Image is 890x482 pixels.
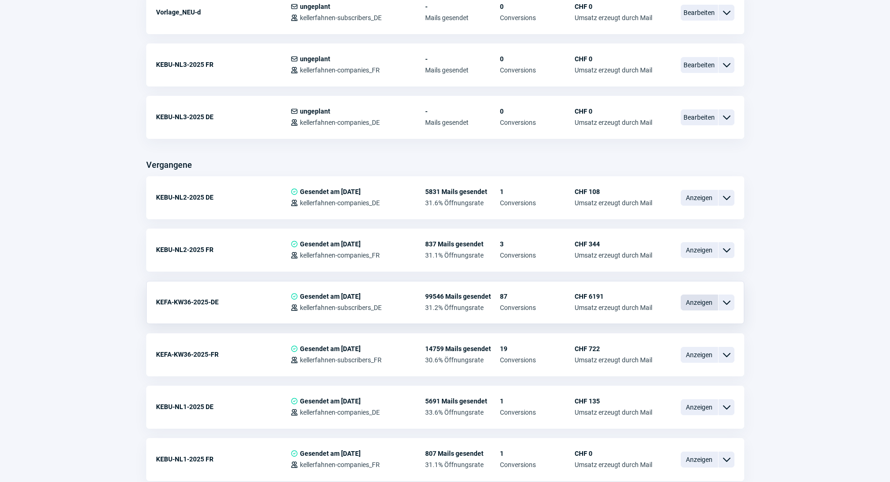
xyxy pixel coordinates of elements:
[425,409,500,416] span: 33.6% Öffnungsrate
[575,14,652,22] span: Umsatz erzeugt durch Mail
[575,3,652,10] span: CHF 0
[575,119,652,126] span: Umsatz erzeugt durch Mail
[500,3,575,10] span: 0
[500,108,575,115] span: 0
[681,295,718,310] span: Anzeigen
[300,304,382,311] span: kellerfahnen-subscribers_DE
[146,158,192,173] h3: Vergangene
[156,450,291,468] div: KEBU-NL1-2025 FR
[425,461,500,468] span: 31.1% Öffnungsrate
[156,55,291,74] div: KEBU-NL3-2025 FR
[500,397,575,405] span: 1
[575,66,652,74] span: Umsatz erzeugt durch Mail
[575,55,652,63] span: CHF 0
[425,199,500,207] span: 31.6% Öffnungsrate
[425,304,500,311] span: 31.2% Öffnungsrate
[156,293,291,311] div: KEFA-KW36-2025-DE
[575,108,652,115] span: CHF 0
[575,397,652,405] span: CHF 135
[681,109,718,125] span: Bearbeiten
[500,356,575,364] span: Conversions
[575,461,652,468] span: Umsatz erzeugt durch Mail
[575,188,652,195] span: CHF 108
[500,55,575,63] span: 0
[681,242,718,258] span: Anzeigen
[156,397,291,416] div: KEBU-NL1-2025 DE
[300,108,330,115] span: ungeplant
[500,450,575,457] span: 1
[681,452,718,468] span: Anzeigen
[156,3,291,22] div: Vorlage_NEU-d
[425,240,500,248] span: 837 Mails gesendet
[500,345,575,353] span: 19
[425,14,500,22] span: Mails gesendet
[300,66,380,74] span: kellerfahnen-companies_FR
[300,55,330,63] span: ungeplant
[425,345,500,353] span: 14759 Mails gesendet
[500,119,575,126] span: Conversions
[300,345,361,353] span: Gesendet am [DATE]
[500,304,575,311] span: Conversions
[681,57,718,73] span: Bearbeiten
[300,252,380,259] span: kellerfahnen-companies_FR
[575,345,652,353] span: CHF 722
[425,252,500,259] span: 31.1% Öffnungsrate
[300,14,382,22] span: kellerfahnen-subscribers_DE
[500,66,575,74] span: Conversions
[300,461,380,468] span: kellerfahnen-companies_FR
[425,66,500,74] span: Mails gesendet
[300,409,380,416] span: kellerfahnen-companies_DE
[300,3,330,10] span: ungeplant
[500,14,575,22] span: Conversions
[300,293,361,300] span: Gesendet am [DATE]
[575,240,652,248] span: CHF 344
[575,356,652,364] span: Umsatz erzeugt durch Mail
[500,461,575,468] span: Conversions
[500,240,575,248] span: 3
[300,119,380,126] span: kellerfahnen-companies_DE
[425,108,500,115] span: -
[425,3,500,10] span: -
[575,252,652,259] span: Umsatz erzeugt durch Mail
[681,5,718,21] span: Bearbeiten
[300,240,361,248] span: Gesendet am [DATE]
[425,119,500,126] span: Mails gesendet
[425,450,500,457] span: 807 Mails gesendet
[681,190,718,206] span: Anzeigen
[500,293,575,300] span: 87
[500,409,575,416] span: Conversions
[500,199,575,207] span: Conversions
[425,397,500,405] span: 5691 Mails gesendet
[156,188,291,207] div: KEBU-NL2-2025 DE
[575,450,652,457] span: CHF 0
[681,347,718,363] span: Anzeigen
[575,304,652,311] span: Umsatz erzeugt durch Mail
[425,188,500,195] span: 5831 Mails gesendet
[300,450,361,457] span: Gesendet am [DATE]
[300,199,380,207] span: kellerfahnen-companies_DE
[575,293,652,300] span: CHF 6191
[425,55,500,63] span: -
[425,293,500,300] span: 99546 Mails gesendet
[156,240,291,259] div: KEBU-NL2-2025 FR
[681,399,718,415] span: Anzeigen
[300,397,361,405] span: Gesendet am [DATE]
[575,409,652,416] span: Umsatz erzeugt durch Mail
[156,108,291,126] div: KEBU-NL3-2025 DE
[575,199,652,207] span: Umsatz erzeugt durch Mail
[300,356,382,364] span: kellerfahnen-subscribers_FR
[500,252,575,259] span: Conversions
[156,345,291,364] div: KEFA-KW36-2025-FR
[425,356,500,364] span: 30.6% Öffnungsrate
[300,188,361,195] span: Gesendet am [DATE]
[500,188,575,195] span: 1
